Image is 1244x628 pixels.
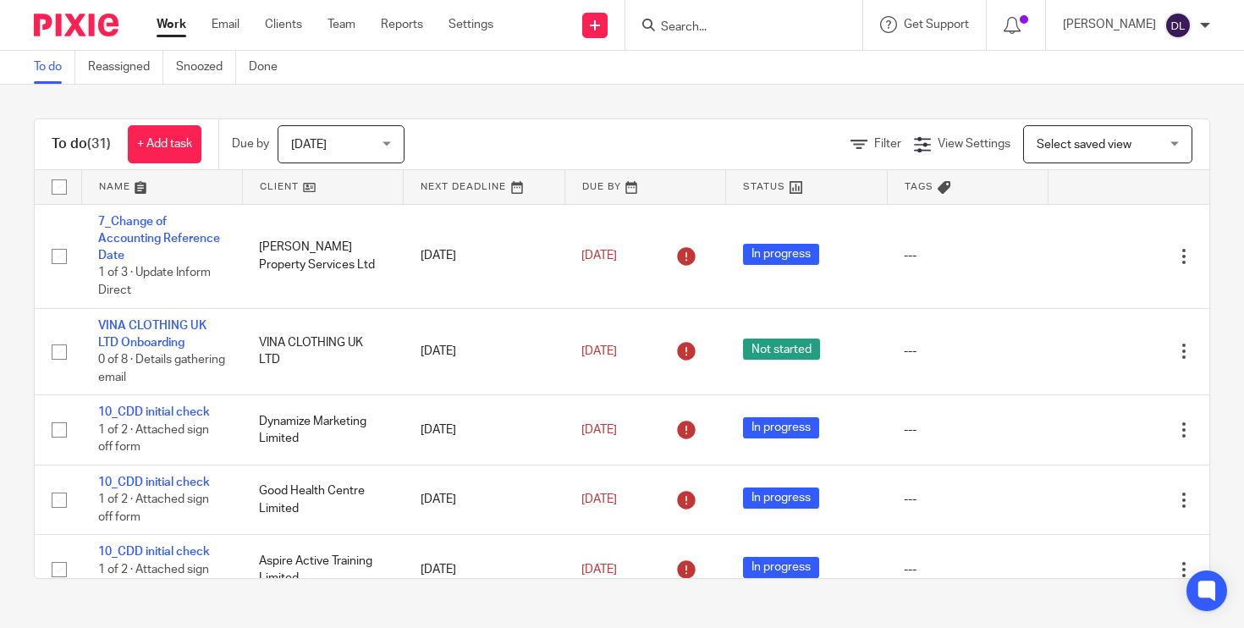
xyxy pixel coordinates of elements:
[581,493,617,505] span: [DATE]
[242,465,403,534] td: Good Health Centre Limited
[904,561,1031,578] div: ---
[404,535,564,604] td: [DATE]
[232,135,269,152] p: Due by
[87,137,111,151] span: (31)
[449,16,493,33] a: Settings
[904,491,1031,508] div: ---
[581,424,617,436] span: [DATE]
[904,247,1031,264] div: ---
[98,546,210,558] a: 10_CDD initial check
[98,267,211,297] span: 1 of 3 · Update Inform Direct
[88,51,163,84] a: Reassigned
[381,16,423,33] a: Reports
[98,320,206,349] a: VINA CLOTHING UK LTD Onboarding
[52,135,111,153] h1: To do
[404,465,564,534] td: [DATE]
[34,14,118,36] img: Pixie
[743,488,819,509] span: In progress
[743,244,819,265] span: In progress
[98,424,209,454] span: 1 of 2 · Attached sign off form
[176,51,236,84] a: Snoozed
[905,182,933,191] span: Tags
[904,19,969,30] span: Get Support
[242,535,403,604] td: Aspire Active Training Limited
[904,343,1031,360] div: ---
[743,339,820,360] span: Not started
[581,345,617,357] span: [DATE]
[249,51,290,84] a: Done
[874,138,901,150] span: Filter
[743,557,819,578] span: In progress
[938,138,1010,150] span: View Settings
[242,308,403,395] td: VINA CLOTHING UK LTD
[291,139,327,151] span: [DATE]
[98,477,210,488] a: 10_CDD initial check
[404,204,564,308] td: [DATE]
[743,417,819,438] span: In progress
[404,308,564,395] td: [DATE]
[98,564,209,593] span: 1 of 2 · Attached sign off form
[581,564,617,576] span: [DATE]
[98,406,210,418] a: 10_CDD initial check
[242,204,403,308] td: [PERSON_NAME] Property Services Ltd
[1037,139,1131,151] span: Select saved view
[212,16,239,33] a: Email
[265,16,302,33] a: Clients
[34,51,75,84] a: To do
[242,395,403,465] td: Dynamize Marketing Limited
[157,16,186,33] a: Work
[404,395,564,465] td: [DATE]
[328,16,355,33] a: Team
[1063,16,1156,33] p: [PERSON_NAME]
[98,354,225,383] span: 0 of 8 · Details gathering email
[904,421,1031,438] div: ---
[98,493,209,523] span: 1 of 2 · Attached sign off form
[581,250,617,262] span: [DATE]
[659,20,812,36] input: Search
[128,125,201,163] a: + Add task
[1164,12,1192,39] img: svg%3E
[98,216,220,262] a: 7_Change of Accounting Reference Date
